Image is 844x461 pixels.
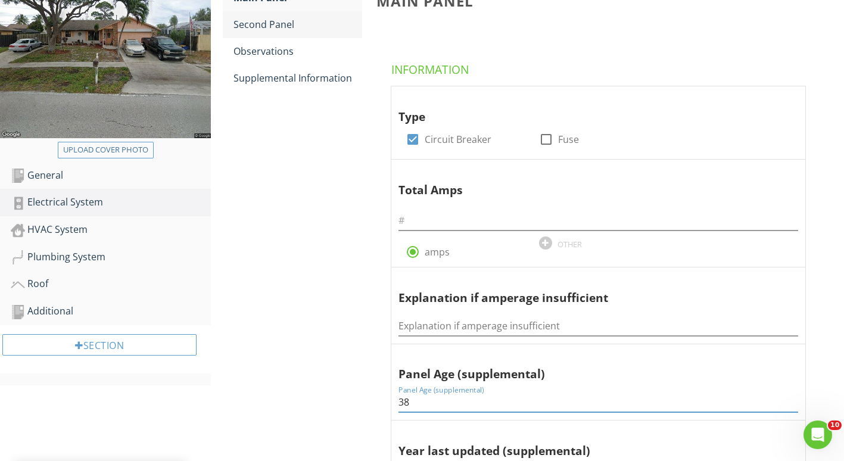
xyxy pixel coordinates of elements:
[398,349,778,384] div: Panel Age (supplemental)
[828,420,842,430] span: 10
[233,71,362,85] div: Supplemental Information
[2,334,197,356] div: Section
[11,195,211,210] div: Electrical System
[803,420,832,449] iframe: Intercom live chat
[398,91,778,126] div: Type
[398,425,778,460] div: Year last updated (supplemental)
[11,276,211,292] div: Roof
[558,133,579,145] label: Fuse
[398,164,778,199] div: Total Amps
[11,304,211,319] div: Additional
[398,211,798,230] input: #
[11,168,211,183] div: General
[425,246,450,258] label: amps
[398,393,798,412] input: Panel Age (supplemental)
[11,222,211,238] div: HVAC System
[425,133,491,145] label: Circuit Breaker
[558,239,582,249] div: OTHER
[398,272,778,307] div: Explanation if amperage insufficient
[391,57,810,77] h4: Information
[63,144,148,156] div: Upload cover photo
[11,250,211,265] div: Plumbing System
[233,44,362,58] div: Observations
[58,142,154,158] button: Upload cover photo
[398,316,798,336] input: Explanation if amperage insufficient
[233,17,362,32] div: Second Panel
